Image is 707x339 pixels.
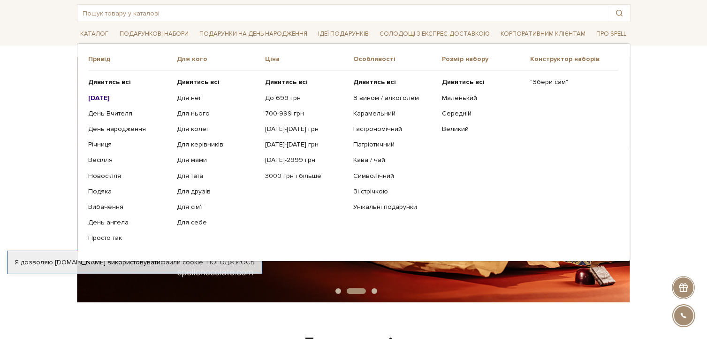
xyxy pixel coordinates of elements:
[177,203,258,211] a: Для сім'ї
[335,288,341,294] button: Carousel Page 1
[530,78,611,86] a: "Збери сам"
[376,26,494,42] a: Солодощі з експрес-доставкою
[265,55,353,63] span: Ціна
[89,156,170,164] a: Весілля
[177,78,220,86] b: Дивитись всі
[347,288,366,294] button: Carousel Page 2 (Current Slide)
[206,258,254,267] a: Погоджуюсь
[265,78,346,86] a: Дивитись всі
[89,140,170,149] a: Річниця
[160,258,203,266] a: файли cookie
[89,218,170,227] a: День ангела
[497,27,589,41] a: Корпоративним клієнтам
[89,78,131,86] b: Дивитись всі
[353,203,434,211] a: Унікальні подарунки
[177,156,258,164] a: Для мами
[89,203,170,211] a: Вибачення
[89,125,170,133] a: День народження
[177,109,258,118] a: Для нього
[442,109,523,118] a: Середній
[177,218,258,227] a: Для себе
[177,140,258,149] a: Для керівників
[442,94,523,102] a: Маленький
[177,187,258,196] a: Для друзів
[77,27,113,41] a: Каталог
[353,140,434,149] a: Патріотичний
[77,287,631,296] div: Carousel Pagination
[177,55,265,63] span: Для кого
[116,27,192,41] a: Подарункові набори
[77,43,631,261] div: Каталог
[177,125,258,133] a: Для колег
[608,5,630,22] button: Пошук товару у каталозі
[89,55,177,63] span: Привід
[196,27,311,41] a: Подарунки на День народження
[265,156,346,164] a: [DATE]-2999 грн
[442,125,523,133] a: Великий
[265,78,308,86] b: Дивитись всі
[77,5,608,22] input: Пошук товару у каталозі
[89,94,170,102] a: [DATE]
[89,187,170,196] a: Подяка
[89,172,170,180] a: Новосілля
[265,94,346,102] a: До 699 грн
[177,94,258,102] a: Для неї
[353,78,396,86] b: Дивитись всі
[372,288,377,294] button: Carousel Page 3
[353,78,434,86] a: Дивитись всі
[442,78,485,86] b: Дивитись всі
[442,78,523,86] a: Дивитись всі
[353,125,434,133] a: Гастрономічний
[265,140,346,149] a: [DATE]-[DATE] грн
[177,172,258,180] a: Для тата
[353,156,434,164] a: Кава / чай
[265,109,346,118] a: 700-999 грн
[314,27,373,41] a: Ідеї подарунків
[353,55,441,63] span: Особливості
[265,125,346,133] a: [DATE]-[DATE] грн
[593,27,630,41] a: Про Spell
[353,187,434,196] a: Зі стрічкою
[442,55,530,63] span: Розмір набору
[265,172,346,180] a: 3000 грн і більше
[353,109,434,118] a: Карамельний
[177,78,258,86] a: Дивитись всі
[530,55,618,63] span: Конструктор наборів
[8,258,262,267] div: Я дозволяю [DOMAIN_NAME] використовувати
[353,94,434,102] a: З вином / алкоголем
[89,234,170,242] a: Просто так
[89,109,170,118] a: День Вчителя
[89,94,110,102] b: [DATE]
[89,78,170,86] a: Дивитись всі
[353,172,434,180] a: Символічний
